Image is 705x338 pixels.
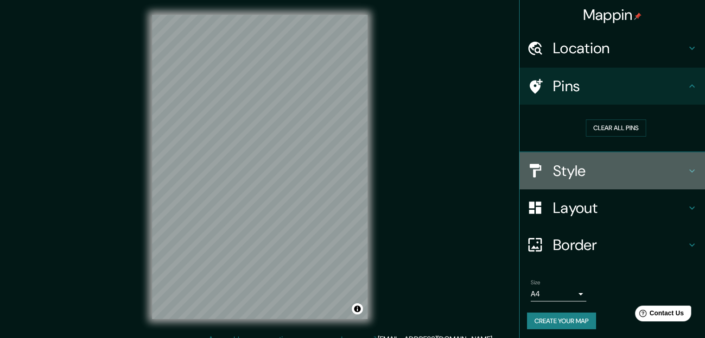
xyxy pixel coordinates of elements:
button: Create your map [527,313,596,330]
div: A4 [531,287,586,301]
div: Pins [520,68,705,105]
h4: Pins [553,77,686,95]
div: Location [520,30,705,67]
canvas: Map [152,15,368,319]
h4: Style [553,162,686,180]
div: Style [520,152,705,189]
h4: Location [553,39,686,57]
div: Border [520,226,705,263]
button: Clear all pins [586,119,646,137]
img: pin-icon.png [634,13,641,20]
label: Size [531,278,540,286]
h4: Mappin [583,6,642,24]
button: Toggle attribution [352,303,363,314]
div: Layout [520,189,705,226]
h4: Border [553,236,686,254]
h4: Layout [553,199,686,217]
iframe: Help widget launcher [622,302,695,328]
